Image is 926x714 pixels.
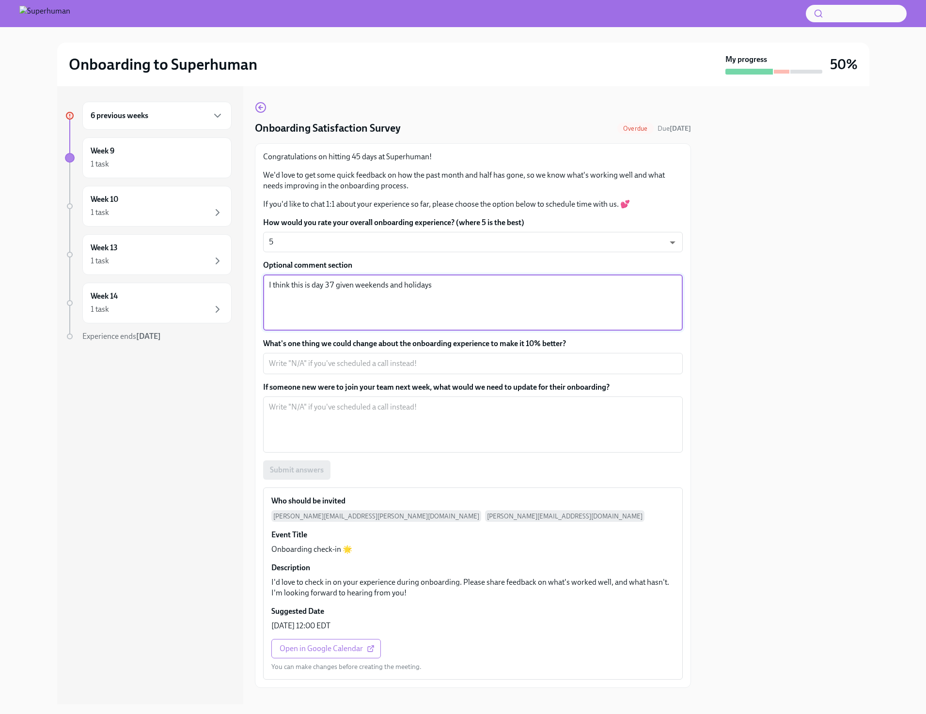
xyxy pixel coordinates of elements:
[271,621,330,631] p: [DATE] 12:00 EDT
[271,496,345,506] h6: Who should be invited
[263,199,683,210] p: If you'd like to chat 1:1 about your experience so far, please choose the option below to schedul...
[725,54,767,65] strong: My progress
[617,125,653,132] span: Overdue
[670,124,691,133] strong: [DATE]
[91,194,118,205] h6: Week 10
[271,577,675,598] p: I'd love to check in on your experience during onboarding. Please share feedback on what's worked...
[485,510,644,522] span: [PERSON_NAME][EMAIL_ADDRESS][DOMAIN_NAME]
[65,186,232,227] a: Week 101 task
[658,124,691,133] span: Due
[82,332,161,341] span: Experience ends
[65,283,232,323] a: Week 141 task
[271,544,352,555] p: Onboarding check-in 🌟
[91,159,109,169] div: 1 task
[91,256,109,266] div: 1 task
[91,243,118,253] h6: Week 13
[136,332,161,341] strong: [DATE]
[271,639,381,658] a: Open in Google Calendar
[263,170,683,191] p: We'd love to get some quick feedback on how the past month and half has gone, so we know what's w...
[271,606,324,617] h6: Suggested Date
[263,217,683,228] label: How would you rate your overall onboarding experience? (where 5 is the best)
[91,110,148,121] h6: 6 previous weeks
[82,102,232,130] div: 6 previous weeks
[280,644,373,653] span: Open in Google Calendar
[91,146,114,156] h6: Week 9
[269,279,677,326] textarea: I think this is day 37 given weekends and holidays
[271,662,422,671] p: You can make changes before creating the meeting.
[271,530,307,540] h6: Event Title
[65,234,232,275] a: Week 131 task
[658,124,691,133] span: August 5th, 2025 07:00
[830,56,858,73] h3: 50%
[91,304,109,315] div: 1 task
[271,510,481,522] span: [PERSON_NAME][EMAIL_ADDRESS][PERSON_NAME][DOMAIN_NAME]
[263,232,683,252] div: 5
[91,207,109,218] div: 1 task
[271,562,310,573] h6: Description
[255,121,401,136] h4: Onboarding Satisfaction Survey
[69,55,257,74] h2: Onboarding to Superhuman
[19,6,70,21] img: Superhuman
[263,338,683,349] label: What's one thing we could change about the onboarding experience to make it 10% better?
[65,137,232,178] a: Week 91 task
[263,260,683,271] label: Optional comment section
[91,291,118,302] h6: Week 14
[263,382,683,393] label: If someone new were to join your team next week, what would we need to update for their onboarding?
[263,152,683,162] p: Congratulations on hitting 45 days at Superhuman!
